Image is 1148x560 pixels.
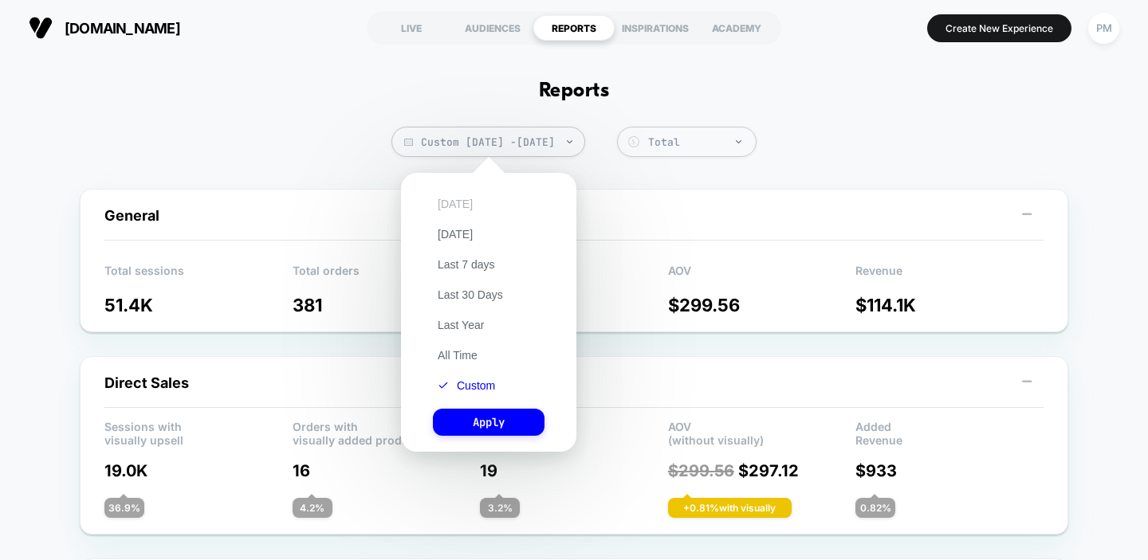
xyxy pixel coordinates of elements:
p: AOV (without visually) [668,420,856,444]
p: Added Revenue [855,420,1044,444]
p: Total orders [293,264,481,288]
img: end [736,140,741,143]
span: [DOMAIN_NAME] [65,20,180,37]
button: Create New Experience [927,14,1071,42]
p: 19 [480,461,668,480]
div: Total [648,135,748,149]
p: Total sessions [104,264,293,288]
div: 36.9 % [104,498,144,518]
button: Last 7 days [433,257,500,272]
p: 16 [293,461,481,480]
button: All Time [433,348,482,362]
span: General [104,207,159,224]
div: 4.2 % [293,498,332,518]
div: LIVE [371,15,452,41]
p: 381 [293,295,481,315]
div: AUDIENCES [452,15,533,41]
span: Direct Sales [104,374,189,391]
button: [DATE] [433,227,478,241]
img: calendar [404,138,413,146]
p: Orders with visually added products [293,420,481,444]
div: INSPIRATIONS [615,15,696,41]
p: AOV [668,264,856,288]
span: Custom [DATE] - [DATE] [391,127,585,157]
div: 3.2 % [480,498,520,518]
button: Last 30 Days [433,288,508,302]
img: end [567,140,572,143]
button: Last Year [433,318,489,332]
tspan: $ [631,138,635,146]
div: 0.82 % [855,498,895,518]
button: [DATE] [433,197,478,211]
p: 51.4K [104,295,293,315]
p: $ 297.12 [668,461,856,480]
p: 19.0K [104,461,293,480]
p: $ 933 [855,461,1044,480]
h1: Reports [539,80,609,103]
button: PM [1083,12,1124,45]
button: [DOMAIN_NAME] [24,15,185,41]
div: PM [1088,13,1119,44]
p: Sessions with visually upsell [104,420,293,444]
p: Revenue [855,264,1044,288]
div: + 0.81 % with visually [668,498,792,518]
div: ACADEMY [696,15,777,41]
span: $ 299.56 [668,461,734,480]
img: Visually logo [29,16,53,40]
button: Apply [433,409,545,436]
p: $ 299.56 [668,295,856,315]
button: Custom [433,378,500,393]
div: REPORTS [533,15,615,41]
p: $ 114.1K [855,295,1044,315]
